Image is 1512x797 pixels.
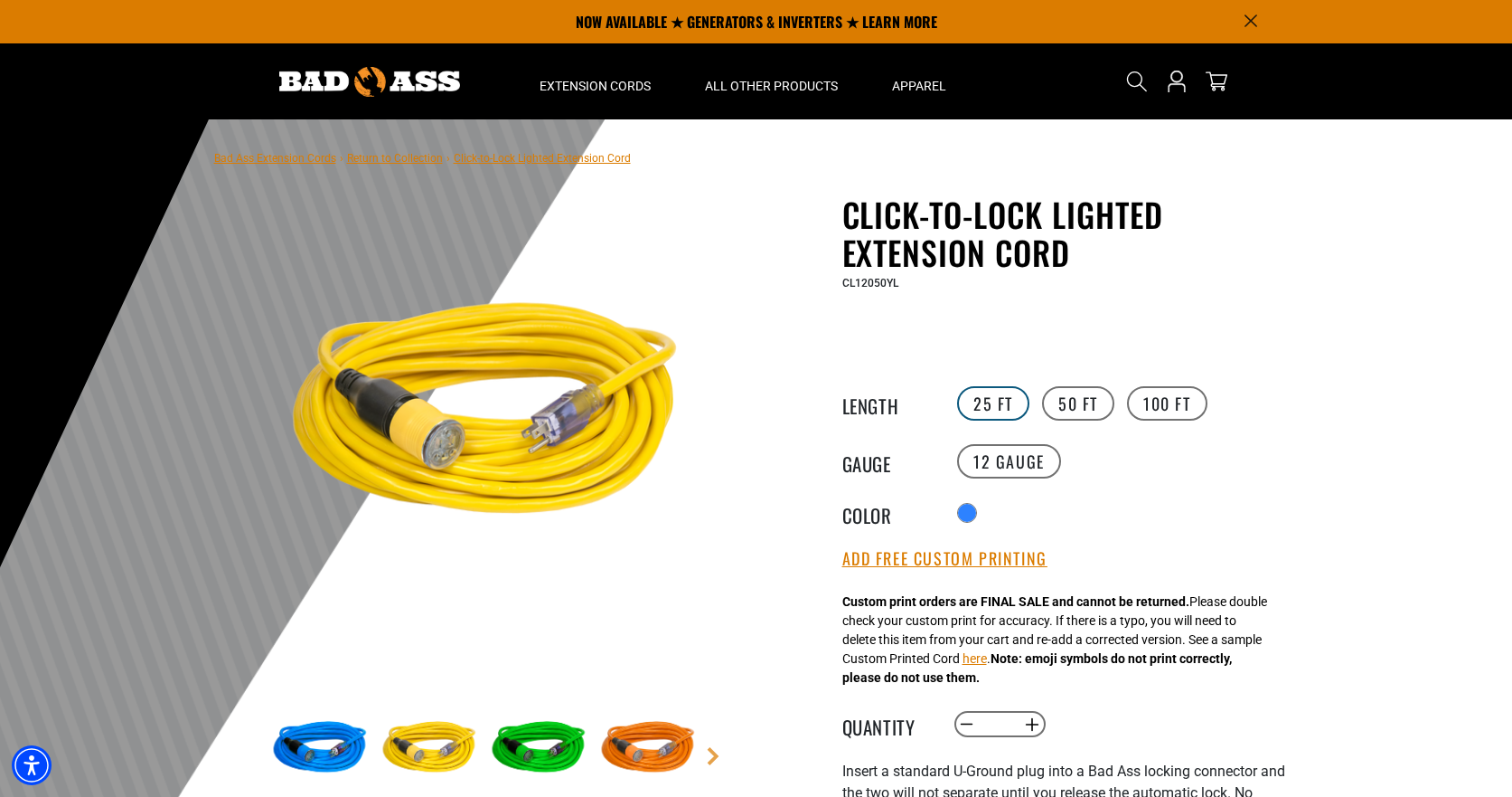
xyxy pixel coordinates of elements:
[214,152,336,165] a: Bad Ass Extension Cords
[842,593,1267,688] div: Please double check your custom print for accuracy. If there is a typo, you will need to delete t...
[1122,67,1151,96] summary: Search
[446,152,450,165] span: ›
[957,386,1029,421] label: 25 FT
[1162,43,1191,119] a: Open this option
[865,43,973,119] summary: Apparel
[279,67,460,97] img: Bad Ass Extension Cords
[963,650,987,669] button: here
[540,78,651,94] span: Extension Cords
[347,152,443,165] a: Return to Collection
[842,651,1232,685] strong: Note: emoji symbols do not print correctly, please do not use them.
[705,78,838,94] span: All Other Products
[842,195,1285,271] h1: Click-to-Lock Lighted Extension Cord
[512,43,678,119] summary: Extension Cords
[892,78,946,94] span: Apparel
[1042,386,1114,421] label: 50 FT
[957,444,1061,479] label: 12 Gauge
[842,501,933,525] legend: Color
[340,152,343,165] span: ›
[454,152,631,165] span: Click-to-Lock Lighted Extension Cord
[842,277,898,289] span: CL12050YL
[214,147,631,168] nav: breadcrumbs
[842,549,1047,569] button: Add Free Custom Printing
[842,392,933,415] legend: Length
[268,199,703,635] img: yellow
[12,745,52,785] div: Accessibility Menu
[1202,71,1231,92] a: cart
[842,594,1189,609] strong: Custom print orders are FINAL SALE and cannot be returned.
[704,747,722,765] a: Next
[842,713,933,736] label: Quantity
[678,43,865,119] summary: All Other Products
[1127,386,1207,421] label: 100 FT
[842,450,933,473] legend: Gauge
